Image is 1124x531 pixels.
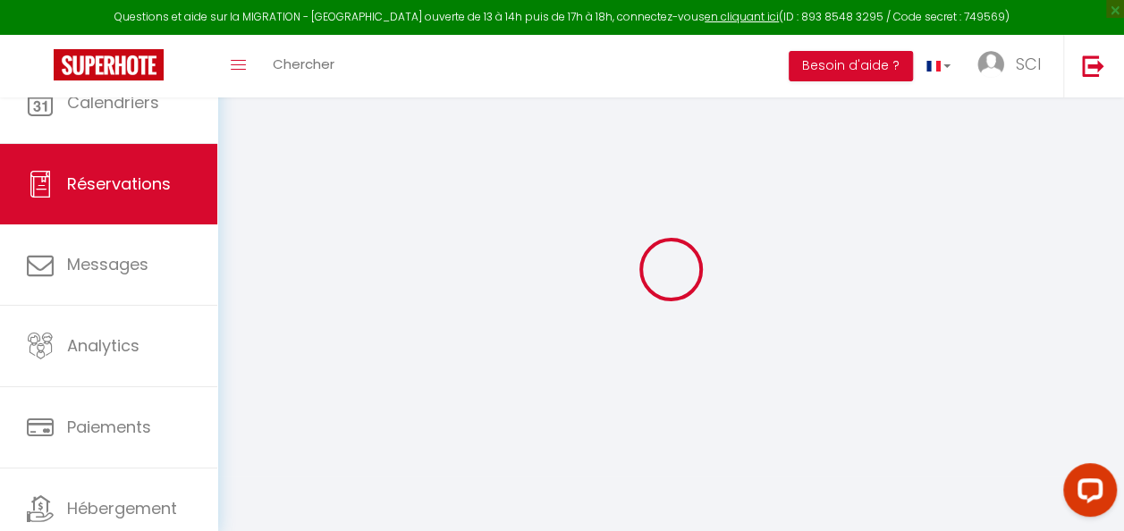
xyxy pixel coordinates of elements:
[67,416,151,438] span: Paiements
[977,51,1004,78] img: ...
[1016,53,1041,75] span: SCI
[964,35,1063,97] a: ... SCI
[67,91,159,114] span: Calendriers
[705,9,779,24] a: en cliquant ici
[67,253,148,275] span: Messages
[1049,456,1124,531] iframe: LiveChat chat widget
[67,334,139,357] span: Analytics
[67,497,177,519] span: Hébergement
[259,35,348,97] a: Chercher
[789,51,913,81] button: Besoin d'aide ?
[67,173,171,195] span: Réservations
[1082,55,1104,77] img: logout
[273,55,334,73] span: Chercher
[54,49,164,80] img: Super Booking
